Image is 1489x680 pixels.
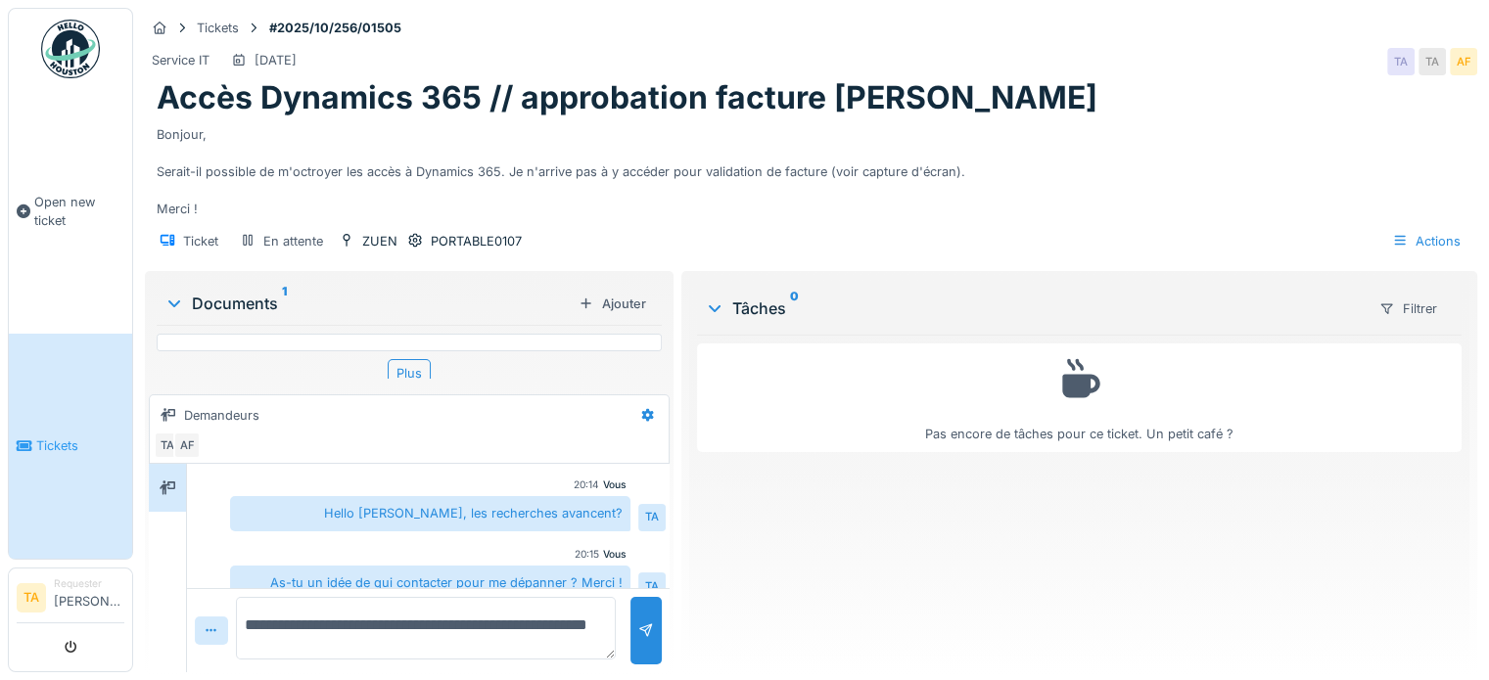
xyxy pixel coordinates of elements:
span: Open new ticket [34,193,124,230]
div: TA [638,572,666,600]
div: TA [1387,48,1415,75]
div: Demandeurs [184,406,259,425]
li: TA [17,583,46,612]
div: AF [173,431,201,459]
div: Tickets [197,19,239,37]
div: Vous [603,477,627,492]
a: TA Requester[PERSON_NAME] [17,576,124,623]
div: Requester [54,576,124,591]
strong: #2025/10/256/01505 [261,19,409,37]
div: Tâches [705,296,1363,320]
div: Bonjour, Serait-il possible de m'octroyer les accès à Dynamics 365. Je n'arrive pas à y accéder p... [157,117,1466,219]
div: En attente [263,232,323,250]
div: [DATE] [255,51,297,69]
div: Filtrer [1371,295,1446,323]
div: As-tu un idée de qui contacter pour me dépanner ? Merci ! [230,566,630,600]
a: Open new ticket [9,89,132,334]
div: Service IT [152,51,209,69]
div: TA [638,504,666,531]
div: ZUEN [362,232,397,250]
div: AF [1450,48,1477,75]
div: Documents [164,292,571,315]
div: Plus [388,359,431,387]
h1: Accès Dynamics 365 // approbation facture [PERSON_NAME] [157,79,1097,116]
img: Badge_color-CXgf-gQk.svg [41,20,100,78]
div: Ticket [183,232,218,250]
div: TA [154,431,181,459]
div: Vous [603,547,627,562]
div: Ajouter [571,291,654,317]
div: Actions [1383,227,1469,255]
div: Pas encore de tâches pour ce ticket. Un petit café ? [710,352,1449,443]
div: 20:14 [574,477,599,492]
div: PORTABLE0107 [431,232,522,250]
div: 20:15 [575,547,599,562]
span: Tickets [36,436,124,455]
a: Tickets [9,334,132,560]
div: Hello [PERSON_NAME], les recherches avancent? [230,496,630,530]
div: TA [1419,48,1446,75]
li: [PERSON_NAME] [54,576,124,618]
sup: 1 [282,292,287,315]
sup: 0 [790,296,799,320]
